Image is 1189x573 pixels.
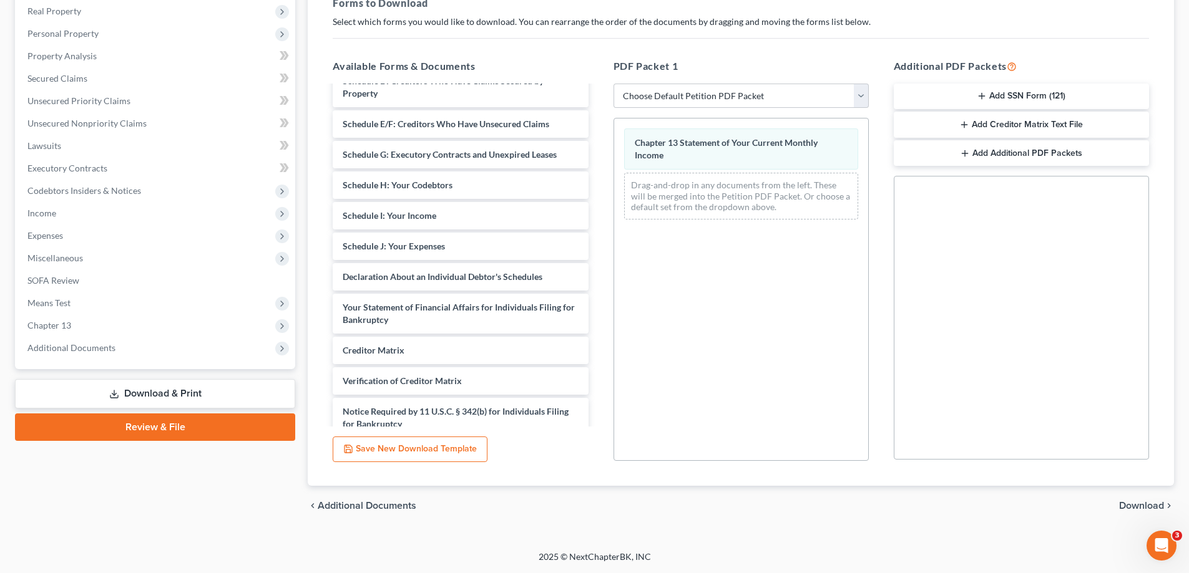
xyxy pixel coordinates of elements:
i: chevron_right [1164,501,1174,511]
span: Lawsuits [27,140,61,151]
span: Schedule E/F: Creditors Who Have Unsecured Claims [343,118,549,129]
iframe: Intercom live chat [1147,531,1177,561]
span: Means Test [27,297,71,308]
span: SOFA Review [27,275,79,286]
a: Download & Print [15,379,295,408]
h5: Available Forms & Documents [333,59,588,74]
a: chevron_left Additional Documents [308,501,416,511]
span: Schedule H: Your Codebtors [343,180,453,190]
span: Miscellaneous [27,253,83,263]
span: Expenses [27,230,63,241]
i: chevron_left [308,501,318,511]
a: Property Analysis [17,45,295,67]
div: 2025 © NextChapterBK, INC [239,551,951,573]
span: Creditor Matrix [343,345,404,355]
h5: PDF Packet 1 [614,59,869,74]
a: Executory Contracts [17,157,295,180]
span: Property Analysis [27,51,97,61]
button: Add Additional PDF Packets [894,140,1149,166]
span: Unsecured Priority Claims [27,95,130,106]
a: Unsecured Nonpriority Claims [17,112,295,135]
span: Additional Documents [318,501,416,511]
h5: Additional PDF Packets [894,59,1149,74]
span: Verification of Creditor Matrix [343,375,462,386]
span: Chapter 13 Statement of Your Current Monthly Income [635,137,818,160]
span: Download [1119,501,1164,511]
a: Secured Claims [17,67,295,90]
span: Secured Claims [27,73,87,84]
span: Schedule I: Your Income [343,210,436,221]
span: Schedule D: Creditors Who Have Claims Secured by Property [343,75,544,99]
span: Schedule J: Your Expenses [343,241,445,251]
button: Add Creditor Matrix Text File [894,112,1149,138]
span: Income [27,208,56,218]
span: Notice Required by 11 U.S.C. § 342(b) for Individuals Filing for Bankruptcy [343,406,569,429]
span: Personal Property [27,28,99,39]
div: Drag-and-drop in any documents from the left. These will be merged into the Petition PDF Packet. ... [624,173,858,219]
p: Select which forms you would like to download. You can rearrange the order of the documents by dr... [333,16,1149,28]
button: Download chevron_right [1119,501,1174,511]
span: Additional Documents [27,342,115,353]
a: SOFA Review [17,269,295,292]
span: Executory Contracts [27,163,107,173]
a: Unsecured Priority Claims [17,90,295,112]
span: Your Statement of Financial Affairs for Individuals Filing for Bankruptcy [343,302,575,325]
span: Codebtors Insiders & Notices [27,185,141,196]
span: Unsecured Nonpriority Claims [27,118,147,128]
button: Add SSN Form (121) [894,84,1149,110]
span: Chapter 13 [27,320,71,330]
span: Real Property [27,6,81,16]
span: Schedule G: Executory Contracts and Unexpired Leases [343,149,557,160]
button: Save New Download Template [333,436,487,463]
a: Review & File [15,413,295,441]
span: Declaration About an Individual Debtor's Schedules [343,271,542,282]
span: 3 [1172,531,1182,541]
a: Lawsuits [17,135,295,157]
